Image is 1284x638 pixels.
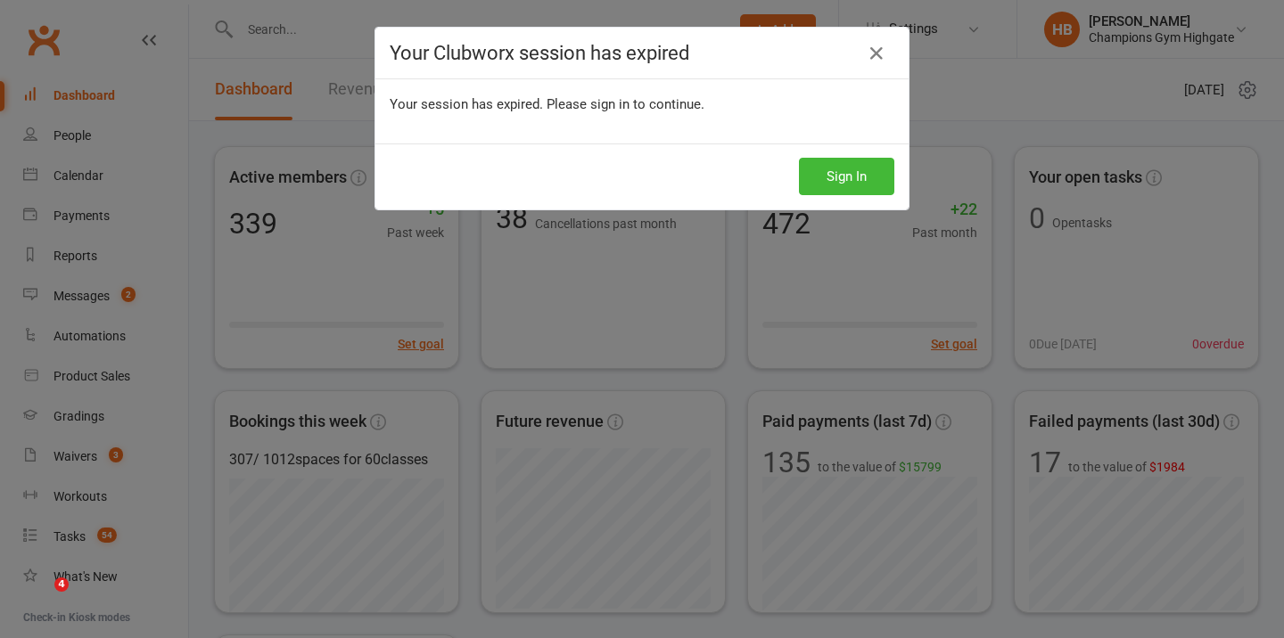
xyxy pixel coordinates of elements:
[54,577,69,592] span: 4
[390,96,704,112] span: Your session has expired. Please sign in to continue.
[18,577,61,620] iframe: Intercom live chat
[799,158,894,195] button: Sign In
[862,39,891,68] a: Close
[390,42,894,64] h4: Your Clubworx session has expired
